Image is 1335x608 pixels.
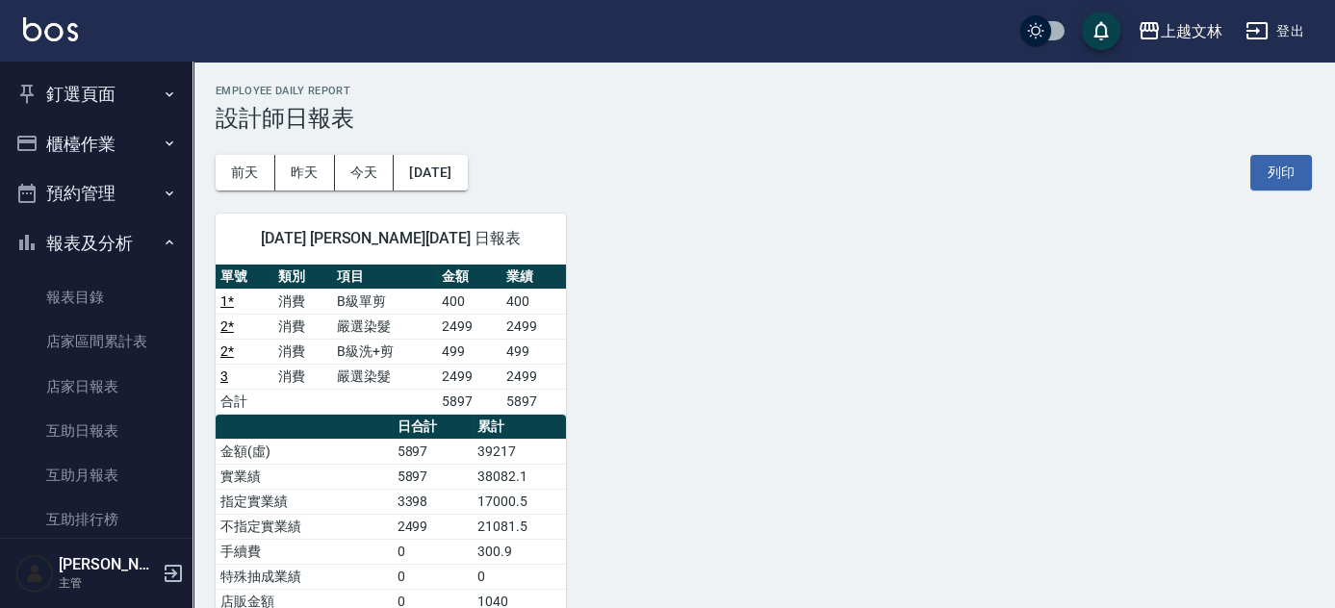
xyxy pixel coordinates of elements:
[393,539,474,564] td: 0
[332,314,438,339] td: 嚴選染髮
[275,155,335,190] button: 昨天
[216,389,273,414] td: 合計
[473,514,565,539] td: 21081.5
[1130,12,1230,51] button: 上越文林
[501,289,566,314] td: 400
[437,364,501,389] td: 2499
[332,265,438,290] th: 項目
[501,265,566,290] th: 業績
[273,265,331,290] th: 類別
[23,17,78,41] img: Logo
[501,314,566,339] td: 2499
[335,155,395,190] button: 今天
[216,105,1312,132] h3: 設計師日報表
[332,364,438,389] td: 嚴選染髮
[8,453,185,497] a: 互助月報表
[216,155,275,190] button: 前天
[393,415,474,440] th: 日合計
[1250,155,1312,190] button: 列印
[8,275,185,319] a: 報表目錄
[437,389,501,414] td: 5897
[1082,12,1120,50] button: save
[8,168,185,218] button: 預約管理
[473,564,565,589] td: 0
[216,539,393,564] td: 手續費
[220,368,228,384] a: 3
[332,339,438,364] td: B級洗+剪
[216,464,393,489] td: 實業績
[394,155,467,190] button: [DATE]
[501,389,566,414] td: 5897
[8,69,185,119] button: 釘選頁面
[8,497,185,542] a: 互助排行榜
[8,365,185,409] a: 店家日報表
[393,564,474,589] td: 0
[473,539,565,564] td: 300.9
[216,439,393,464] td: 金額(虛)
[393,464,474,489] td: 5897
[393,439,474,464] td: 5897
[437,265,501,290] th: 金額
[216,85,1312,97] h2: Employee Daily Report
[1238,13,1312,49] button: 登出
[59,574,157,592] p: 主管
[216,564,393,589] td: 特殊抽成業績
[8,119,185,169] button: 櫃檯作業
[216,489,393,514] td: 指定實業績
[273,289,331,314] td: 消費
[437,314,501,339] td: 2499
[216,265,566,415] table: a dense table
[437,339,501,364] td: 499
[473,415,565,440] th: 累計
[8,319,185,364] a: 店家區間累計表
[393,489,474,514] td: 3398
[501,364,566,389] td: 2499
[8,409,185,453] a: 互助日報表
[216,514,393,539] td: 不指定實業績
[15,554,54,593] img: Person
[501,339,566,364] td: 499
[273,364,331,389] td: 消費
[216,265,273,290] th: 單號
[473,489,565,514] td: 17000.5
[273,339,331,364] td: 消費
[273,314,331,339] td: 消費
[393,514,474,539] td: 2499
[332,289,438,314] td: B級單剪
[8,218,185,268] button: 報表及分析
[1161,19,1222,43] div: 上越文林
[437,289,501,314] td: 400
[473,464,565,489] td: 38082.1
[59,555,157,574] h5: [PERSON_NAME]
[239,229,543,248] span: [DATE] [PERSON_NAME][DATE] 日報表
[473,439,565,464] td: 39217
